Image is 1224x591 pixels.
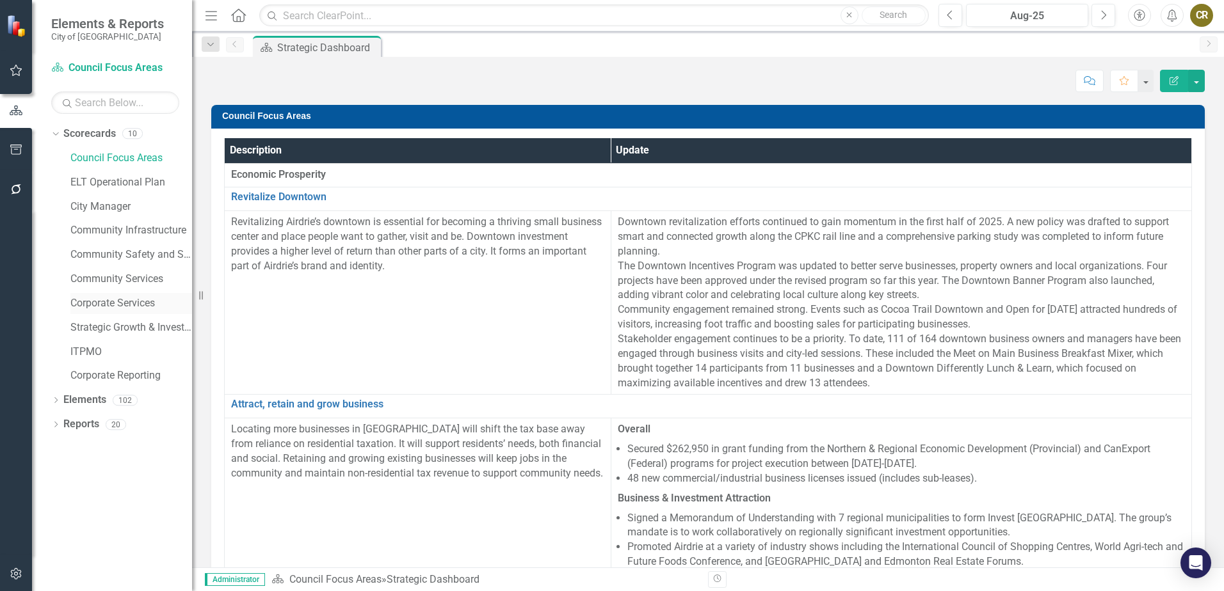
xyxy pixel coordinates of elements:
td: Double-Click to Edit [225,211,611,395]
strong: Business & Investment Attraction [618,492,771,504]
p: Locating more businesses in [GEOGRAPHIC_DATA] will shift the tax base away from reliance on resid... [231,422,604,480]
a: Council Focus Areas [51,61,179,75]
a: Revitalize Downtown​ [231,191,1185,203]
small: City of [GEOGRAPHIC_DATA] [51,31,164,42]
h3: Council Focus Areas [222,111,1198,121]
li: Secured $262,950 in grant funding from the Northern & Regional Economic Development (Provincial) ... [627,442,1185,471]
div: Strategic Dashboard [387,573,479,585]
input: Search Below... [51,91,179,114]
li: Signed a Memorandum of Understanding with 7 regional municipalities to form Invest [GEOGRAPHIC_DA... [627,511,1185,540]
p: Downtown revitalization efforts continued to gain momentum in the first half of 2025. A new polic... [618,215,1185,390]
a: City Manager [70,200,192,214]
div: » [271,572,698,587]
button: Search [862,6,926,24]
a: Scorecards [63,127,116,141]
a: Reports [63,417,99,432]
span: Elements & Reports [51,16,164,31]
a: ELT Operational Plan [70,175,192,190]
li: 48 new commercial/industrial business licenses issued (includes sub-leases). [627,471,1185,486]
a: Community Infrastructure [70,223,192,238]
button: Aug-25 [966,4,1088,27]
a: Strategic Growth & Investment [70,320,192,335]
div: 102 [113,395,138,406]
a: Council Focus Areas [70,151,192,166]
img: ClearPoint Strategy [6,14,29,36]
li: Promoted Airdrie at a variety of industry shows including the International Council of Shopping C... [627,540,1185,569]
input: Search ClearPoint... [259,4,929,27]
a: Attract, retain and grow business [231,398,1185,410]
a: Elements [63,393,106,407]
a: Council Focus Areas [289,573,382,585]
div: Open Intercom Messenger [1180,548,1211,578]
div: Strategic Dashboard [277,40,378,56]
td: Double-Click to Edit Right Click for Context Menu [225,187,1192,211]
div: 20 [106,419,126,430]
td: Double-Click to Edit [225,164,1192,187]
a: Community Safety and Social Services [70,248,192,262]
a: Corporate Reporting [70,368,192,383]
p: Revitalizing Airdrie’s downtown is essential for becoming a thriving small business center and pl... [231,215,604,273]
strong: Overall [618,423,650,435]
a: ITPMO [70,345,192,359]
a: Corporate Services [70,296,192,311]
div: Aug-25 [970,8,1084,24]
button: CR [1190,4,1213,27]
div: 10 [122,129,143,139]
a: Community Services [70,272,192,287]
span: Search [880,10,907,20]
td: Double-Click to Edit [611,211,1191,395]
span: Administrator [205,573,265,586]
td: Double-Click to Edit Right Click for Context Menu [225,395,1192,418]
span: Economic Prosperity [231,168,1185,182]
